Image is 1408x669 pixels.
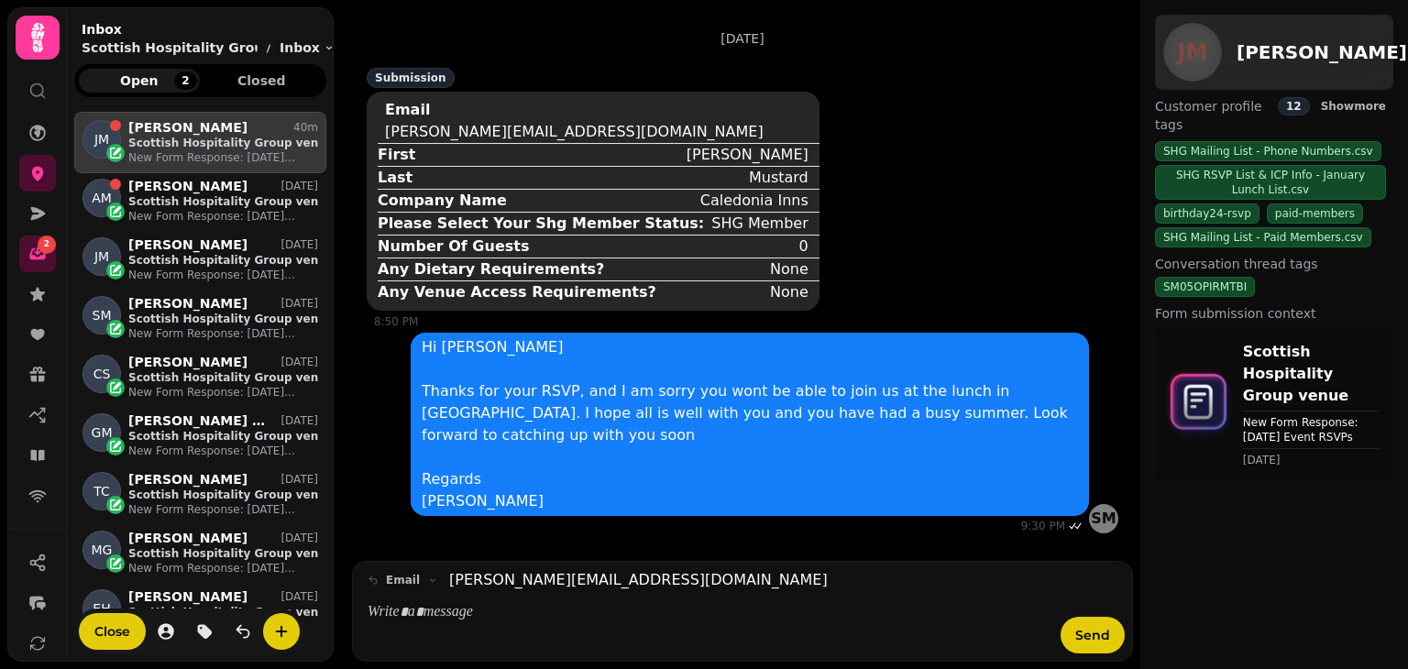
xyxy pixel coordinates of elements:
p: Scottish Hospitality Group venue [128,546,318,561]
span: Customer profile tags [1155,97,1278,134]
div: SHG Member [711,213,808,235]
p: [PERSON_NAME] [128,120,247,136]
p: [PERSON_NAME] [128,531,247,546]
img: form-icon [1162,366,1236,443]
button: Send [1061,617,1125,653]
p: New Form Response: [DATE] Event RSVPs [128,444,318,458]
div: grid [74,112,326,644]
p: Scottish Hospitality Group venue [128,312,318,326]
div: Please Select Your Shg Member Status: [378,213,704,235]
p: Scottish Hospitality Group venue [128,429,318,444]
div: Mustard [749,167,808,189]
div: None [770,281,808,303]
time: [DATE] [1243,453,1379,467]
p: Scottish Hospitality Group venue [128,488,318,502]
span: Close [94,625,130,638]
label: Conversation thread tags [1155,255,1393,273]
span: GM [92,423,113,442]
button: Closed [202,69,323,93]
p: Scottish Hospitality Group venue [82,38,258,57]
div: SHG Mailing List - Phone Numbers.csv [1155,141,1381,161]
span: Closed [216,74,308,87]
p: [PERSON_NAME] [128,589,247,605]
div: Company Name [378,190,507,212]
span: JM [94,130,109,148]
a: 2 [19,236,56,272]
a: [PERSON_NAME][EMAIL_ADDRESS][DOMAIN_NAME] [449,569,828,591]
span: Open [93,74,185,87]
div: 8:50 PM [374,314,1074,329]
div: [PERSON_NAME] [687,144,808,166]
div: birthday24-rsvp [1155,203,1259,224]
p: New Form Response: [DATE] Event RSVPs [128,268,318,282]
span: JM [1178,41,1208,63]
button: Open2 [79,69,200,93]
p: New Form Response: [DATE] Event RSVPs [128,385,318,400]
div: Email [385,99,430,121]
span: CS [93,365,111,383]
div: Caledonia Inns [700,190,808,212]
p: [PERSON_NAME] [128,472,247,488]
button: Showmore [1314,97,1393,115]
p: New Form Response: [DATE] Event RSVPs [128,326,318,341]
button: Close [79,613,146,650]
div: 9:30 PM [1021,519,1067,533]
p: Scottish Hospitality Group venue [128,136,318,150]
h2: Inbox [82,20,335,38]
div: 0 [799,236,808,258]
div: 12 [1278,97,1310,115]
p: [DATE] [280,589,318,604]
div: Last [378,167,412,189]
p: [DATE] [280,179,318,193]
div: SM05OPIRMTBI [1155,277,1255,297]
h2: [PERSON_NAME] [1237,39,1407,65]
span: SM [1091,511,1116,526]
p: [DATE] [280,413,318,428]
p: Scottish Hospitality Group venue [1243,341,1379,407]
p: New Form Response: [DATE] Event RSVPs [128,561,318,576]
p: [PERSON_NAME] [422,490,1078,512]
div: 2 [173,71,197,91]
p: [DATE] [280,296,318,311]
div: Any Venue Access Requirements? [378,281,656,303]
div: Submission [367,68,455,88]
div: [PERSON_NAME][EMAIL_ADDRESS][DOMAIN_NAME] [385,121,764,143]
p: Scottish Hospitality Group venue [128,253,318,268]
button: is-read [225,613,261,650]
span: SM [93,306,112,324]
span: Send [1075,629,1110,642]
nav: breadcrumb [82,38,335,57]
div: First [378,144,415,166]
p: [PERSON_NAME] [128,179,247,194]
p: Scottish Hospitality Group venue [128,194,318,209]
button: tag-thread [186,613,223,650]
p: Scottish Hospitality Group venue [128,605,318,620]
span: EH [93,599,110,618]
p: New Form Response: [DATE] Event RSVPs [128,150,318,165]
span: 2 [44,238,49,251]
div: Number Of Guests [378,236,529,258]
span: JM [94,247,109,266]
p: Hi [PERSON_NAME] [422,336,1078,358]
label: Form submission context [1155,304,1393,323]
p: [DATE] [280,472,318,487]
p: [DATE] [280,355,318,369]
p: New Form Response: [DATE] Event RSVPs [1243,415,1379,444]
p: [PERSON_NAME] MBE [128,413,270,429]
div: None [770,258,808,280]
p: [PERSON_NAME] [128,237,247,253]
p: [DATE] [280,237,318,252]
p: [DATE] [720,29,764,48]
p: Regards [422,468,1078,490]
p: [PERSON_NAME] [128,355,247,370]
p: [DATE] [280,531,318,545]
span: TC [93,482,110,500]
div: SHG RSVP List & ICP Info - January Lunch List.csv [1155,165,1386,200]
p: Scottish Hospitality Group venue [128,370,318,385]
p: New Form Response: [DATE] Event RSVPs [128,209,318,224]
span: MG [92,541,113,559]
button: create-convo [263,613,300,650]
p: Thanks for your RSVP, and I am sorry you wont be able to join us at the lunch in [GEOGRAPHIC_DATA... [422,380,1078,446]
button: email [360,569,445,591]
div: paid-members [1267,203,1363,224]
